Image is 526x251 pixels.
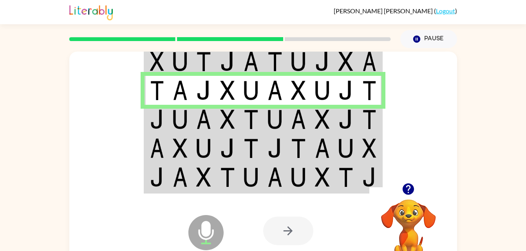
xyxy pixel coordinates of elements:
button: Pause [400,30,457,48]
img: x [315,167,330,187]
img: u [173,52,188,71]
img: a [268,81,282,100]
img: x [315,109,330,129]
img: t [244,109,258,129]
img: a [196,109,211,129]
img: j [150,167,164,187]
img: j [220,138,235,158]
img: j [315,52,330,71]
img: a [291,109,306,129]
img: j [338,81,353,100]
img: t [362,109,376,129]
img: t [338,167,353,187]
img: t [196,52,211,71]
img: j [150,109,164,129]
img: u [315,81,330,100]
img: u [338,138,353,158]
img: a [268,167,282,187]
img: x [291,81,306,100]
a: Logout [436,7,455,14]
img: x [220,81,235,100]
img: u [196,138,211,158]
img: j [220,52,235,71]
img: a [173,167,188,187]
img: t [362,81,376,100]
img: a [315,138,330,158]
img: t [291,138,306,158]
img: a [244,52,258,71]
img: t [268,52,282,71]
img: j [268,138,282,158]
img: u [244,167,258,187]
span: [PERSON_NAME] [PERSON_NAME] [334,7,434,14]
div: ( ) [334,7,457,14]
img: x [173,138,188,158]
img: x [338,52,353,71]
img: Literably [69,3,113,20]
img: u [268,109,282,129]
img: j [362,167,376,187]
img: a [362,52,376,71]
img: x [150,52,164,71]
img: x [220,109,235,129]
img: t [220,167,235,187]
img: x [196,167,211,187]
img: x [362,138,376,158]
img: t [244,138,258,158]
img: u [291,167,306,187]
img: j [338,109,353,129]
img: a [150,138,164,158]
img: a [173,81,188,100]
img: j [196,81,211,100]
img: u [291,52,306,71]
img: u [173,109,188,129]
img: t [150,81,164,100]
img: u [244,81,258,100]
